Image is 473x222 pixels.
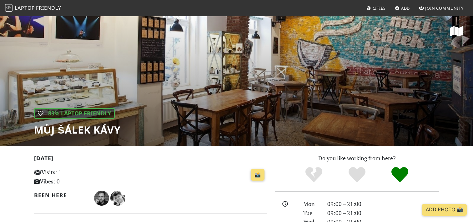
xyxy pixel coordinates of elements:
[5,3,61,14] a: LaptopFriendly LaptopFriendly
[364,3,388,14] a: Cities
[335,166,379,183] div: Yes
[34,124,121,136] h1: Můj šálek kávy
[110,194,125,201] span: Vlad Sitalo
[378,166,421,183] div: Definitely!
[34,192,87,198] h2: Been here
[110,191,125,206] img: 2406-vlad.jpg
[299,199,323,209] div: Mon
[251,169,264,181] a: 📸
[36,4,61,11] span: Friendly
[422,204,467,216] a: Add Photo 📸
[392,3,413,14] a: Add
[292,166,335,183] div: No
[416,3,466,14] a: Join Community
[34,108,115,119] div: | 83% Laptop Friendly
[373,5,386,11] span: Cities
[425,5,464,11] span: Join Community
[299,209,323,218] div: Tue
[5,4,13,12] img: LaptopFriendly
[94,194,110,201] span: Kirill Shmidt
[34,155,267,164] h2: [DATE]
[401,5,410,11] span: Add
[94,191,109,206] img: 5151-kirill.jpg
[324,199,443,209] div: 09:00 – 21:00
[324,209,443,218] div: 09:00 – 21:00
[15,4,35,11] span: Laptop
[34,168,107,186] p: Visits: 1 Vibes: 0
[275,154,439,163] p: Do you like working from here?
